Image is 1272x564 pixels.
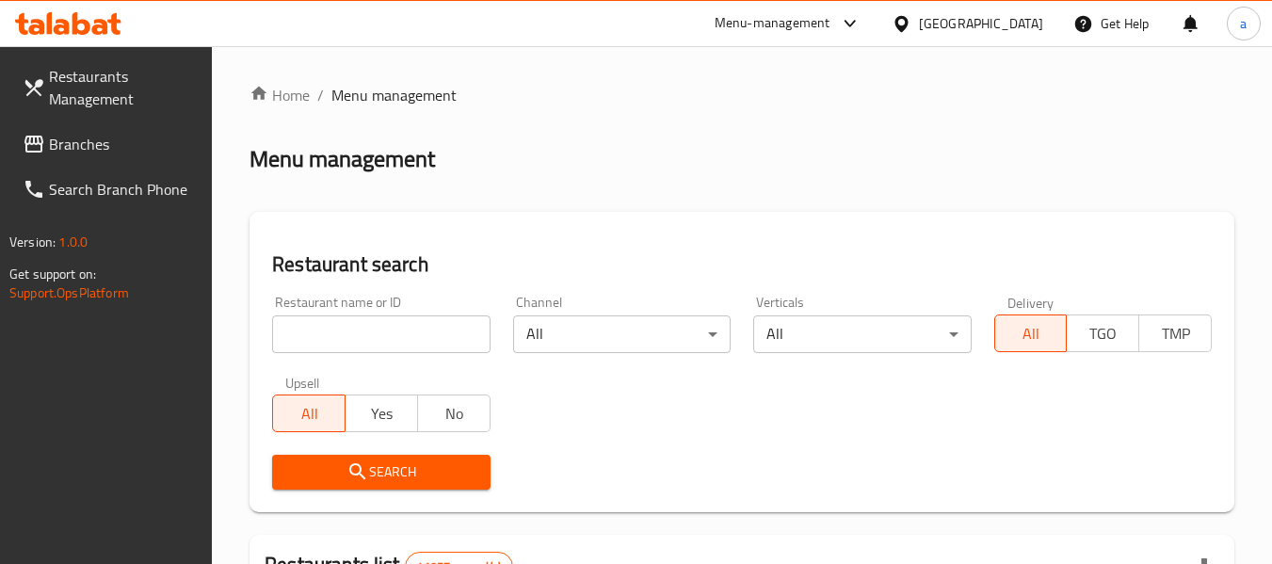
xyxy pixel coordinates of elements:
[9,262,96,286] span: Get support on:
[272,395,346,432] button: All
[8,167,213,212] a: Search Branch Phone
[285,376,320,389] label: Upsell
[1007,296,1055,309] label: Delivery
[8,121,213,167] a: Branches
[1003,320,1060,347] span: All
[272,315,490,353] input: Search for restaurant name or ID..
[9,281,129,305] a: Support.OpsPlatform
[250,84,1234,106] nav: breadcrumb
[272,455,490,490] button: Search
[49,178,198,201] span: Search Branch Phone
[8,54,213,121] a: Restaurants Management
[715,12,830,35] div: Menu-management
[753,315,971,353] div: All
[58,230,88,254] span: 1.0.0
[1147,320,1204,347] span: TMP
[994,314,1068,352] button: All
[919,13,1043,34] div: [GEOGRAPHIC_DATA]
[272,250,1212,279] h2: Restaurant search
[1240,13,1247,34] span: a
[513,315,731,353] div: All
[250,144,435,174] h2: Menu management
[49,133,198,155] span: Branches
[426,400,483,427] span: No
[49,65,198,110] span: Restaurants Management
[417,395,491,432] button: No
[353,400,411,427] span: Yes
[331,84,457,106] span: Menu management
[345,395,418,432] button: Yes
[317,84,324,106] li: /
[9,230,56,254] span: Version:
[250,84,310,106] a: Home
[1138,314,1212,352] button: TMP
[1066,314,1139,352] button: TGO
[281,400,338,427] span: All
[287,460,475,484] span: Search
[1074,320,1132,347] span: TGO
